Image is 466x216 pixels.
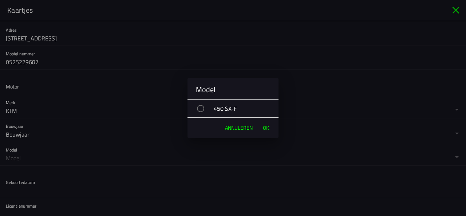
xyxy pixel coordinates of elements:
font: Model [196,84,216,95]
button: Annuleren [221,121,256,135]
font: Annuleren [225,124,253,131]
font: OK [263,124,269,131]
button: OK [259,121,273,135]
font: 450 SX-F [214,104,237,113]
